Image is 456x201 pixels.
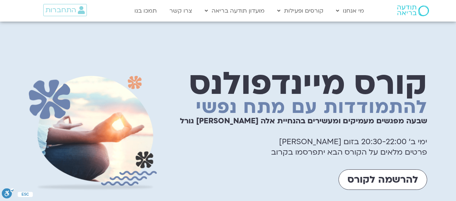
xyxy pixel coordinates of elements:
span: התחברות [45,6,76,14]
a: תמכו בנו [131,4,160,18]
h1: ימי ב׳ 20:30-22:00 בזום [PERSON_NAME] פרטים מלאים על הקורס הבא יתפרסמו בקרוב [164,116,427,157]
a: מי אנחנו [332,4,368,18]
img: תודעה בריאה [397,5,429,16]
a: מועדון תודעה בריאה [201,4,268,18]
a: צרו קשר [166,4,196,18]
a: להרשמה לקורס [338,169,427,190]
h1: קורס מיינדפולנס [164,78,427,90]
a: התחברות [43,4,87,16]
a: קורסים ופעילות [274,4,327,18]
b: שבעה מפגשים מעמיקים ומעשירים בהנחיית אלה [PERSON_NAME] גורל [180,116,427,126]
span: להרשמה לקורס [347,174,418,185]
h1: להתמודדות עם מתח נפשי [164,99,427,115]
